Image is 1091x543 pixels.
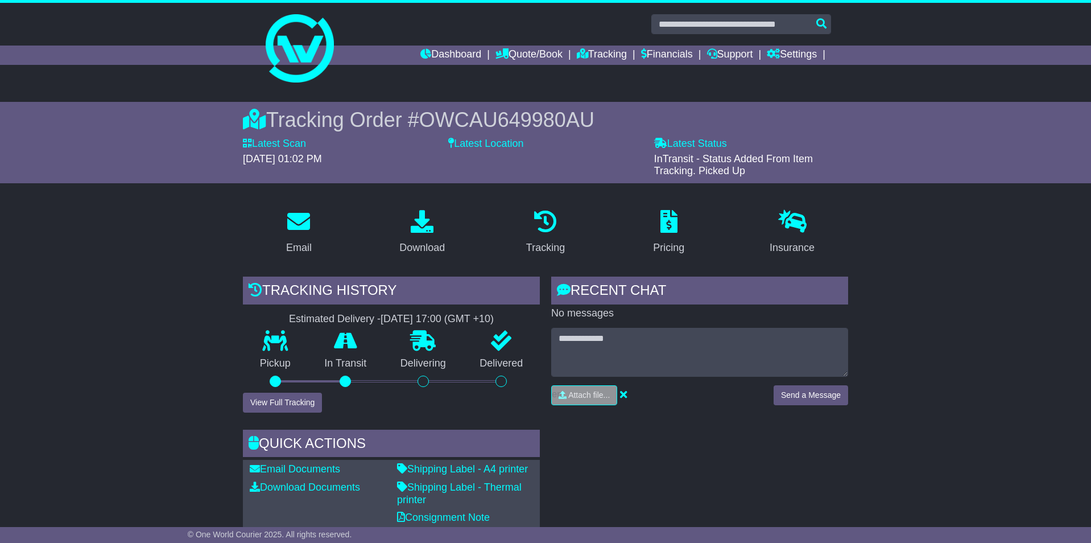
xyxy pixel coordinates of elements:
[551,277,848,307] div: RECENT CHAT
[654,138,727,150] label: Latest Status
[519,206,572,260] a: Tracking
[250,463,340,475] a: Email Documents
[495,46,563,65] a: Quote/Book
[399,240,445,256] div: Download
[243,153,322,164] span: [DATE] 01:02 PM
[392,206,452,260] a: Download
[551,307,848,320] p: No messages
[243,313,540,326] div: Estimated Delivery -
[653,240,684,256] div: Pricing
[286,240,312,256] div: Email
[774,385,848,405] button: Send a Message
[308,357,384,370] p: In Transit
[420,46,481,65] a: Dashboard
[243,357,308,370] p: Pickup
[463,357,540,370] p: Delivered
[381,313,494,326] div: [DATE] 17:00 (GMT +10)
[397,482,522,505] a: Shipping Label - Thermal printer
[641,46,693,65] a: Financials
[383,357,463,370] p: Delivering
[526,240,565,256] div: Tracking
[762,206,822,260] a: Insurance
[397,512,490,523] a: Consignment Note
[243,430,540,460] div: Quick Actions
[188,530,352,539] span: © One World Courier 2025. All rights reserved.
[654,153,813,177] span: InTransit - Status Added From Item Tracking. Picked Up
[243,138,306,150] label: Latest Scan
[397,463,528,475] a: Shipping Label - A4 printer
[448,138,523,150] label: Latest Location
[243,108,848,132] div: Tracking Order #
[250,482,360,493] a: Download Documents
[577,46,627,65] a: Tracking
[419,108,594,131] span: OWCAU649980AU
[243,393,322,413] button: View Full Tracking
[770,240,815,256] div: Insurance
[243,277,540,307] div: Tracking history
[279,206,319,260] a: Email
[707,46,753,65] a: Support
[646,206,692,260] a: Pricing
[767,46,817,65] a: Settings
